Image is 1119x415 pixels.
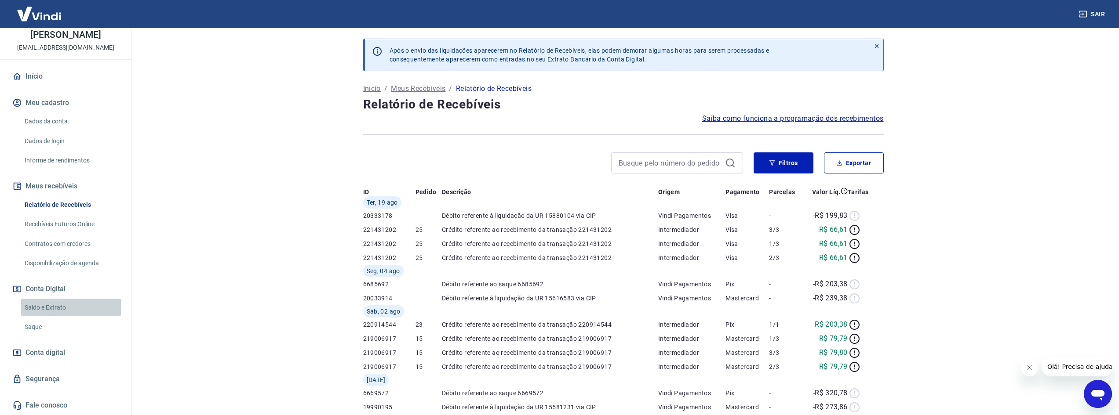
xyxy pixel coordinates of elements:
p: Intermediador [658,348,725,357]
p: Crédito referente ao recebimento da transação 221431202 [442,253,658,262]
a: Fale conosco [11,396,121,415]
p: Mastercard [725,334,769,343]
p: R$ 79,79 [819,361,848,372]
p: Mastercard [725,348,769,357]
p: [EMAIL_ADDRESS][DOMAIN_NAME] [17,43,114,52]
p: - [769,403,802,411]
p: Após o envio das liquidações aparecerem no Relatório de Recebíveis, elas podem demorar algumas ho... [390,46,769,64]
p: 219006917 [363,362,416,371]
p: 25 [416,253,442,262]
p: Vindi Pagamentos [658,211,725,220]
p: Débito referente ao saque 6669572 [442,389,658,397]
p: 221431202 [363,239,416,248]
p: R$ 79,79 [819,333,848,344]
a: Saque [21,318,121,336]
p: Crédito referente ao recebimento da transação 221431202 [442,225,658,234]
p: 1/1 [769,320,802,329]
p: / [384,83,387,94]
p: Intermediador [658,334,725,343]
p: 219006917 [363,334,416,343]
p: [PERSON_NAME] [30,30,101,40]
h4: Relatório de Recebíveis [363,96,884,113]
button: Exportar [824,152,884,173]
p: Vindi Pagamentos [658,389,725,397]
p: 221431202 [363,225,416,234]
p: 1/3 [769,334,802,343]
p: / [449,83,452,94]
p: Crédito referente ao recebimento da transação 221431202 [442,239,658,248]
p: Mastercard [725,362,769,371]
span: Ter, 19 ago [367,198,398,207]
input: Busque pelo número do pedido [619,156,722,170]
p: - [769,389,802,397]
iframe: Mensagem da empresa [1042,357,1112,376]
span: Conta digital [26,346,65,359]
p: Valor Líq. [812,188,841,196]
p: -R$ 203,38 [813,279,848,289]
p: Visa [725,239,769,248]
p: -R$ 273,86 [813,402,848,412]
p: Intermediador [658,320,725,329]
p: Mastercard [725,294,769,303]
a: Disponibilização de agenda [21,254,121,272]
button: Meus recebíveis [11,177,121,196]
p: Crédito referente ao recebimento da transação 219006917 [442,334,658,343]
p: -R$ 320,78 [813,388,848,398]
p: Vindi Pagamentos [658,294,725,303]
p: Visa [725,211,769,220]
p: Parcelas [769,188,795,196]
span: Olá! Precisa de ajuda? [5,6,74,13]
p: 23 [416,320,442,329]
p: Débito referente à liquidação da UR 15616583 via CIP [442,294,658,303]
p: Visa [725,225,769,234]
p: R$ 66,61 [819,224,848,235]
button: Sair [1077,6,1108,22]
p: Crédito referente ao recebimento da transação 220914544 [442,320,658,329]
p: Intermediador [658,239,725,248]
a: Conta digital [11,343,121,362]
p: Débito referente à liquidação da UR 15880104 via CIP [442,211,658,220]
p: 20033914 [363,294,416,303]
p: 3/3 [769,225,802,234]
p: -R$ 199,83 [813,210,848,221]
p: ID [363,188,369,196]
p: Pix [725,280,769,289]
p: 3/3 [769,348,802,357]
p: 15 [416,334,442,343]
p: 15 [416,348,442,357]
p: 6669572 [363,389,416,397]
a: Início [11,67,121,86]
p: Visa [725,253,769,262]
span: Saiba como funciona a programação dos recebimentos [702,113,884,124]
p: 219006917 [363,348,416,357]
p: 19990195 [363,403,416,411]
p: Pedido [416,188,436,196]
p: 2/3 [769,362,802,371]
p: Débito referente ao saque 6685692 [442,280,658,289]
p: - [769,294,802,303]
p: R$ 79,80 [819,347,848,358]
a: Informe de rendimentos [21,152,121,170]
p: Meus Recebíveis [391,83,445,94]
p: Início [363,83,381,94]
p: 221431202 [363,253,416,262]
p: Descrição [442,188,471,196]
p: 25 [416,225,442,234]
p: - [769,211,802,220]
a: Relatório de Recebíveis [21,196,121,214]
a: Dados de login [21,132,121,150]
p: Intermediador [658,225,725,234]
img: Vindi [11,0,68,27]
p: Intermediador [658,362,725,371]
p: 1/3 [769,239,802,248]
button: Conta Digital [11,279,121,299]
p: Origem [658,188,680,196]
span: Seg, 04 ago [367,267,400,275]
p: R$ 203,38 [815,319,848,330]
button: Meu cadastro [11,93,121,112]
p: 20333178 [363,211,416,220]
p: Débito referente à liquidação da UR 15581231 via CIP [442,403,658,411]
p: 220914544 [363,320,416,329]
p: Mastercard [725,403,769,411]
p: Pagamento [725,188,760,196]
